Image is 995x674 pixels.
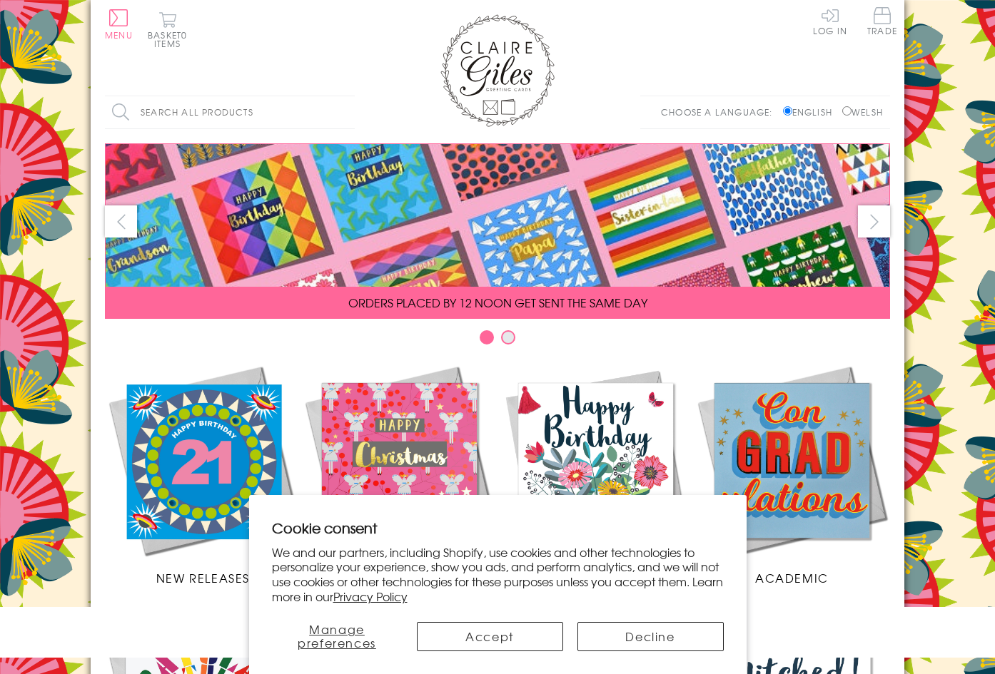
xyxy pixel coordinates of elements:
[858,205,890,238] button: next
[272,622,403,651] button: Manage preferences
[105,96,355,128] input: Search all products
[783,106,792,116] input: English
[154,29,187,50] span: 0 items
[105,9,133,39] button: Menu
[661,106,780,118] p: Choose a language:
[105,205,137,238] button: prev
[842,106,852,116] input: Welsh
[272,545,724,604] p: We and our partners, including Shopify, use cookies and other technologies to personalize your ex...
[272,518,724,538] h2: Cookie consent
[867,7,897,38] a: Trade
[867,7,897,35] span: Trade
[298,621,376,651] span: Manage preferences
[340,96,355,128] input: Search
[105,362,301,586] a: New Releases
[156,569,250,586] span: New Releases
[577,622,724,651] button: Decline
[333,588,408,605] a: Privacy Policy
[783,106,839,118] label: English
[813,7,847,35] a: Log In
[301,362,497,586] a: Christmas
[348,294,647,311] span: ORDERS PLACED BY 12 NOON GET SENT THE SAME DAY
[105,330,890,352] div: Carousel Pagination
[480,330,494,344] button: Carousel Page 1 (Current Slide)
[842,106,883,118] label: Welsh
[497,362,694,586] a: Birthdays
[501,330,515,344] button: Carousel Page 2
[417,622,563,651] button: Accept
[694,362,890,586] a: Academic
[440,14,555,127] img: Claire Giles Greetings Cards
[148,11,187,48] button: Basket0 items
[755,569,829,586] span: Academic
[105,29,133,41] span: Menu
